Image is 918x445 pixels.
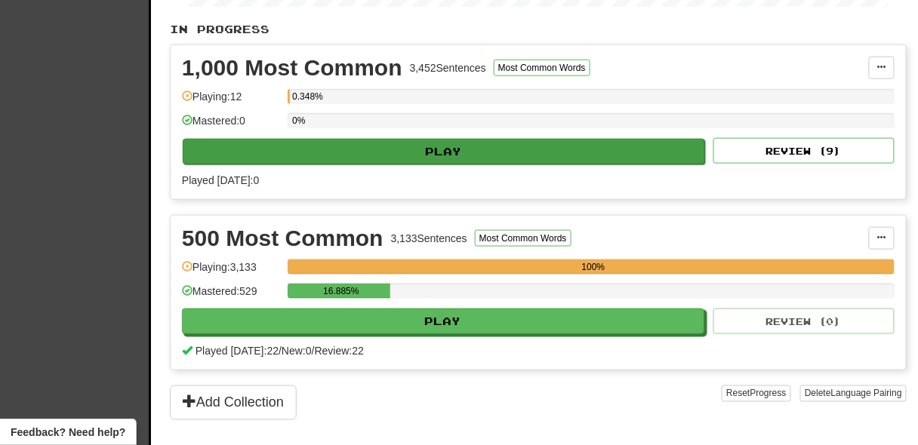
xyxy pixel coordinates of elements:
span: New: 0 [282,345,312,357]
div: 1,000 Most Common [182,57,402,79]
div: Playing: 12 [182,89,280,114]
span: Played [DATE]: 0 [182,174,259,186]
div: 500 Most Common [182,227,384,250]
div: 16.885% [292,284,390,299]
span: / [312,345,315,357]
button: Review (9) [713,138,895,164]
button: Add Collection [170,385,297,420]
p: In Progress [170,22,907,37]
button: Review (0) [713,308,895,334]
span: Review: 22 [315,345,364,357]
div: Mastered: 529 [182,284,280,308]
button: Most Common Words [475,230,571,247]
div: Mastered: 0 [182,113,280,138]
span: Language Pairing [831,388,902,399]
div: 3,452 Sentences [410,60,486,75]
span: Open feedback widget [11,425,125,440]
span: Progress [750,388,787,399]
div: Playing: 3,133 [182,259,280,284]
span: / [279,345,282,357]
span: Played [DATE]: 22 [196,345,279,357]
div: 3,133 Sentences [391,231,467,246]
button: DeleteLanguage Pairing [800,385,907,402]
button: Most Common Words [494,60,590,76]
button: ResetProgress [722,385,790,402]
button: Play [183,139,705,164]
div: 100% [292,259,895,275]
button: Play [182,308,704,334]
